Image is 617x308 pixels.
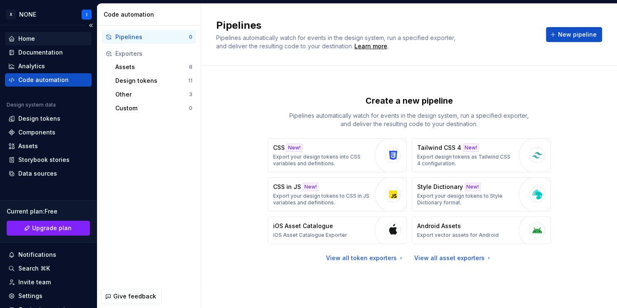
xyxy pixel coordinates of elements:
div: 3 [189,91,192,98]
button: Give feedback [101,289,162,304]
div: New! [286,144,302,152]
a: Storybook stories [5,153,92,166]
button: Tailwind CSS 4New!Export design tokens as Tailwind CSS 4 configuration. [412,138,551,172]
div: Exporters [115,50,192,58]
div: Pipelines [115,33,189,41]
a: Invite team [5,276,92,289]
a: Home [5,32,92,45]
a: Documentation [5,46,92,59]
div: Design tokens [18,114,60,123]
h2: Pipelines [216,19,536,32]
div: 0 [189,105,192,112]
button: Collapse sidebar [85,20,97,31]
a: Analytics [5,60,92,73]
p: Tailwind CSS 4 [417,144,461,152]
div: Assets [115,63,189,71]
a: Assets [5,139,92,153]
button: CSSNew!Export your design tokens into CSS variables and definitions. [268,138,407,172]
div: Search ⌘K [18,264,50,273]
div: Custom [115,104,189,112]
p: Export your design tokens into CSS variables and definitions. [273,154,371,167]
div: Code automation [104,10,197,19]
p: Android Assets [417,222,461,230]
button: Android AssetsExport vector assets for Android [412,216,551,244]
div: Current plan : Free [7,207,90,216]
button: Notifications [5,248,92,261]
div: Storybook stories [18,156,70,164]
a: View all token exporters [326,254,404,262]
p: Export your design tokens to CSS in JS variables and definitions. [273,193,371,206]
a: Design tokens [5,112,92,125]
p: Export design tokens as Tailwind CSS 4 configuration. [417,154,515,167]
p: Pipelines automatically watch for events in the design system, run a specified exporter, and deli... [284,112,534,128]
div: Invite team [18,278,51,286]
div: Other [115,90,189,99]
button: Custom0 [112,102,196,115]
div: X [6,10,16,20]
a: Components [5,126,92,139]
div: Data sources [18,169,57,178]
div: Design system data [7,102,56,108]
div: Components [18,128,55,137]
p: iOS Asset Catalogue [273,222,333,230]
div: Documentation [18,48,63,57]
button: Search ⌘K [5,262,92,275]
button: Pipelines0 [102,30,196,44]
div: 11 [188,77,192,84]
p: CSS [273,144,285,152]
div: New! [463,144,479,152]
button: CSS in JSNew!Export your design tokens to CSS in JS variables and definitions. [268,177,407,211]
p: Style Dictionary [417,183,463,191]
div: NONE [19,10,36,19]
button: Style DictionaryNew!Export your design tokens to Style Dictionary format. [412,177,551,211]
div: Notifications [18,251,56,259]
a: View all asset exporters [414,254,492,262]
a: Settings [5,289,92,303]
button: New pipeline [546,27,602,42]
button: iOS Asset CatalogueiOS Asset Catalogue Exporter [268,216,407,244]
span: New pipeline [558,30,597,39]
a: Data sources [5,167,92,180]
div: I [86,11,87,18]
p: Export vector assets for Android [417,232,499,238]
p: Create a new pipeline [366,95,453,107]
span: Pipelines automatically watch for events in the design system, run a specified exporter, and deli... [216,34,457,50]
div: Assets [18,142,38,150]
div: 8 [189,64,192,70]
span: Upgrade plan [32,224,72,232]
div: Code automation [18,76,69,84]
span: Give feedback [113,292,156,301]
button: XNONEI [2,5,95,23]
a: Code automation [5,73,92,87]
div: New! [465,183,480,191]
p: iOS Asset Catalogue Exporter [273,232,347,238]
span: . [353,43,388,50]
p: Export your design tokens to Style Dictionary format. [417,193,515,206]
button: Other3 [112,88,196,101]
div: Settings [18,292,42,300]
p: CSS in JS [273,183,301,191]
a: Upgrade plan [7,221,90,236]
div: New! [303,183,318,191]
div: Analytics [18,62,45,70]
button: Assets8 [112,60,196,74]
a: Learn more [354,42,387,50]
div: Design tokens [115,77,188,85]
button: Design tokens11 [112,74,196,87]
div: 0 [189,34,192,40]
div: Home [18,35,35,43]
